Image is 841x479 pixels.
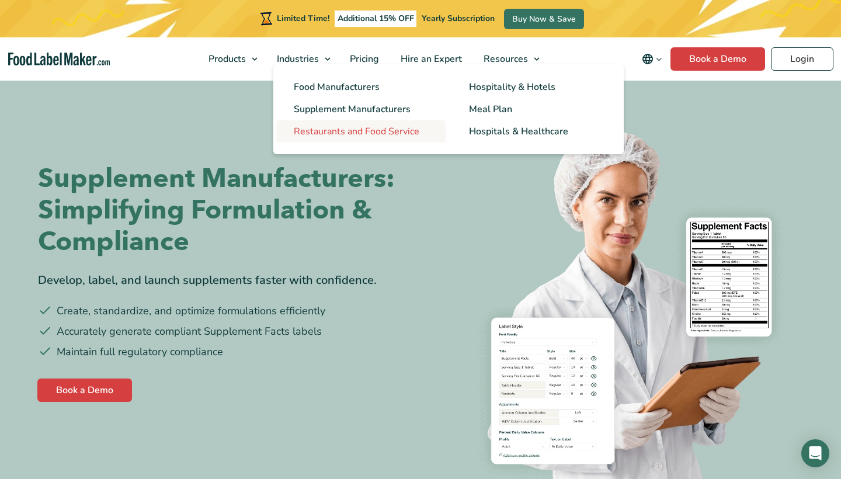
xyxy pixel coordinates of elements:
[38,272,412,289] div: Develop, label, and launch supplements faster with confidence.
[390,37,470,81] a: Hire an Expert
[771,47,833,71] a: Login
[38,303,412,319] li: Create, standardize, and optimize formulations efficiently
[205,53,247,65] span: Products
[37,379,132,402] a: Book a Demo
[294,125,419,138] span: Restaurants and Food Service
[469,103,512,116] span: Meal Plan
[451,76,621,98] a: Hospitality & Hotels
[276,98,446,120] a: Supplement Manufacturers
[469,81,555,93] span: Hospitality & Hotels
[276,76,446,98] a: Food Manufacturers
[294,103,411,116] span: Supplement Manufacturers
[451,98,621,120] a: Meal Plan
[38,163,412,258] h1: Supplement Manufacturers: Simplifying Formulation & Compliance
[8,53,110,66] a: Food Label Maker homepage
[294,81,380,93] span: Food Manufacturers
[38,324,412,339] li: Accurately generate compliant Supplement Facts labels
[346,53,380,65] span: Pricing
[473,37,545,81] a: Resources
[504,9,584,29] a: Buy Now & Save
[451,120,621,143] a: Hospitals & Healthcare
[335,11,417,27] span: Additional 15% OFF
[339,37,387,81] a: Pricing
[634,47,670,71] button: Change language
[422,13,495,24] span: Yearly Subscription
[273,53,320,65] span: Industries
[266,37,336,81] a: Industries
[198,37,263,81] a: Products
[480,53,529,65] span: Resources
[38,344,412,360] li: Maintain full regulatory compliance
[670,47,765,71] a: Book a Demo
[801,439,829,467] div: Open Intercom Messenger
[277,13,329,24] span: Limited Time!
[397,53,463,65] span: Hire an Expert
[276,120,446,143] a: Restaurants and Food Service
[469,125,568,138] span: Hospitals & Healthcare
